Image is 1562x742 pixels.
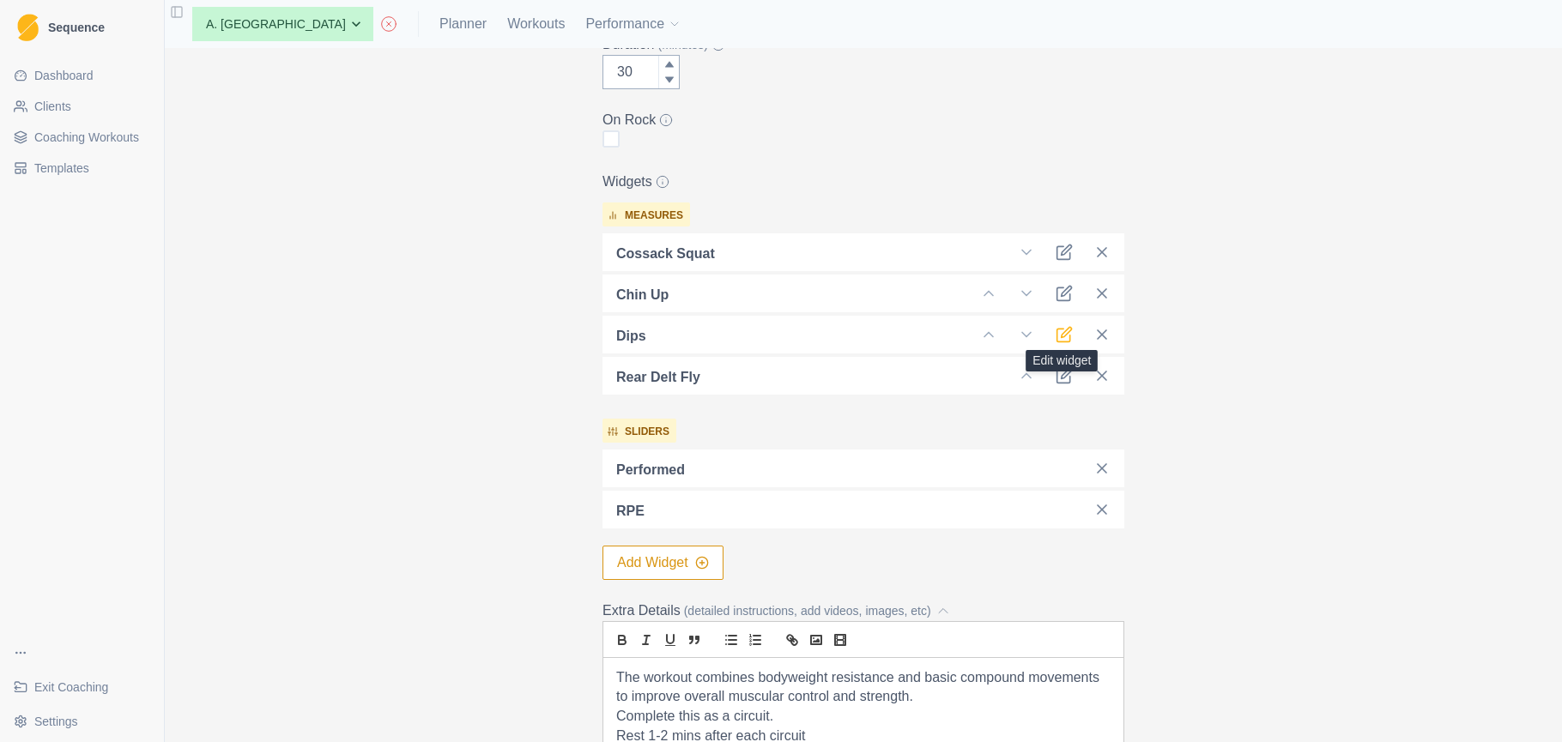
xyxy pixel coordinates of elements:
button: link [780,630,804,650]
a: Exit Coaching [7,673,157,701]
button: blockquote [682,630,706,650]
p: Cossack Squat [616,244,715,264]
button: bold [610,630,634,650]
button: list: bullet [719,630,743,650]
p: performed [616,460,685,480]
button: italic [634,630,658,650]
button: list: ordered [743,630,767,650]
a: Coaching Workouts [7,124,157,151]
span: (detailed instructions, add videos, images, etc) [684,602,931,620]
p: measures [625,208,683,223]
input: 120 [602,55,680,89]
a: Templates [7,154,157,182]
button: image [804,630,828,650]
label: Widgets [602,172,1114,192]
button: Settings [7,708,157,735]
a: LogoSequence [7,7,157,48]
a: Dashboard [7,62,157,89]
p: Rear delt fly [616,367,700,388]
p: Chin Up [616,285,669,305]
a: Clients [7,93,157,120]
span: Coaching Workouts [34,129,139,146]
span: Clients [34,98,71,115]
label: Extra Details [602,600,1114,621]
span: Templates [34,160,89,177]
span: Exit Coaching [34,679,108,696]
button: Performance [585,7,681,41]
p: The workout combines bodyweight resistance and basic compound movements to improve overall muscul... [616,668,1111,707]
span: Sequence [48,21,105,33]
button: video [828,630,852,650]
span: Dashboard [34,67,94,84]
p: Dips [616,326,646,347]
p: sliders [625,424,669,439]
a: Planner [439,14,487,34]
legend: On Rock [602,110,1114,130]
a: Workouts [507,14,565,34]
img: Logo [17,14,39,42]
p: Complete this as a circuit. [616,707,1111,727]
button: underline [658,630,682,650]
button: Add Widget [602,546,723,580]
p: RPE [616,501,645,522]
